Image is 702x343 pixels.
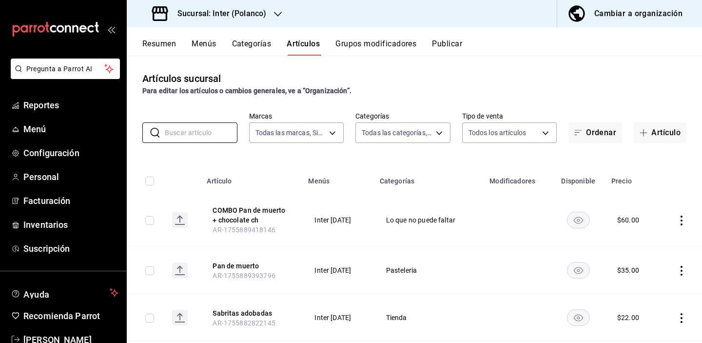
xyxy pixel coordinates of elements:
[314,314,361,321] span: Inter [DATE]
[23,287,106,299] span: Ayuda
[11,59,120,79] button: Pregunta a Parrot AI
[374,162,484,194] th: Categorías
[355,113,450,120] label: Categorías
[107,25,115,33] button: open_drawer_menu
[213,319,275,327] span: AR-1755882822145
[255,128,326,138] span: Todas las marcas, Sin marca
[594,7,682,20] div: Cambiar a organización
[142,87,351,95] strong: Para editar los artículos o cambios generales, ve a “Organización”.
[677,313,686,323] button: actions
[213,272,275,280] span: AR-1755889393796
[677,216,686,225] button: actions
[568,122,622,143] button: Ordenar
[213,226,275,234] span: AR-1755889418146
[567,212,590,228] button: availability-product
[23,99,118,112] span: Reportes
[314,267,361,274] span: Inter [DATE]
[605,162,659,194] th: Precio
[23,218,118,231] span: Inventarios
[567,309,590,326] button: availability-product
[213,205,291,225] button: edit-product-location
[165,123,237,142] input: Buscar artículo
[484,162,551,194] th: Modificadores
[213,308,291,318] button: edit-product-location
[23,146,118,160] span: Configuración
[386,267,471,274] span: Pasteleria
[232,39,272,56] button: Categorías
[314,217,361,223] span: Inter [DATE]
[23,242,118,255] span: Suscripción
[567,262,590,279] button: availability-product
[617,265,639,275] div: $ 35.00
[23,309,118,323] span: Recomienda Parrot
[386,217,471,223] span: Lo que no puede faltar
[617,313,639,323] div: $ 22.00
[362,128,432,138] span: Todas las categorías, Sin categoría
[335,39,416,56] button: Grupos modificadores
[23,170,118,183] span: Personal
[462,113,557,120] label: Tipo de venta
[142,39,702,56] div: navigation tabs
[287,39,320,56] button: Artículos
[634,122,686,143] button: Artículo
[432,39,462,56] button: Publicar
[142,39,176,56] button: Resumen
[7,71,120,81] a: Pregunta a Parrot AI
[386,314,471,321] span: Tienda
[201,162,302,194] th: Artículo
[192,39,216,56] button: Menús
[23,194,118,207] span: Facturación
[142,71,221,86] div: Artículos sucursal
[23,122,118,136] span: Menú
[213,261,291,271] button: edit-product-location
[302,162,373,194] th: Menús
[551,162,605,194] th: Disponible
[249,113,344,120] label: Marcas
[677,266,686,276] button: actions
[468,128,526,138] span: Todos los artículos
[170,8,266,20] h3: Sucursal: Inter (Polanco)
[617,215,639,225] div: $ 60.00
[26,64,105,74] span: Pregunta a Parrot AI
